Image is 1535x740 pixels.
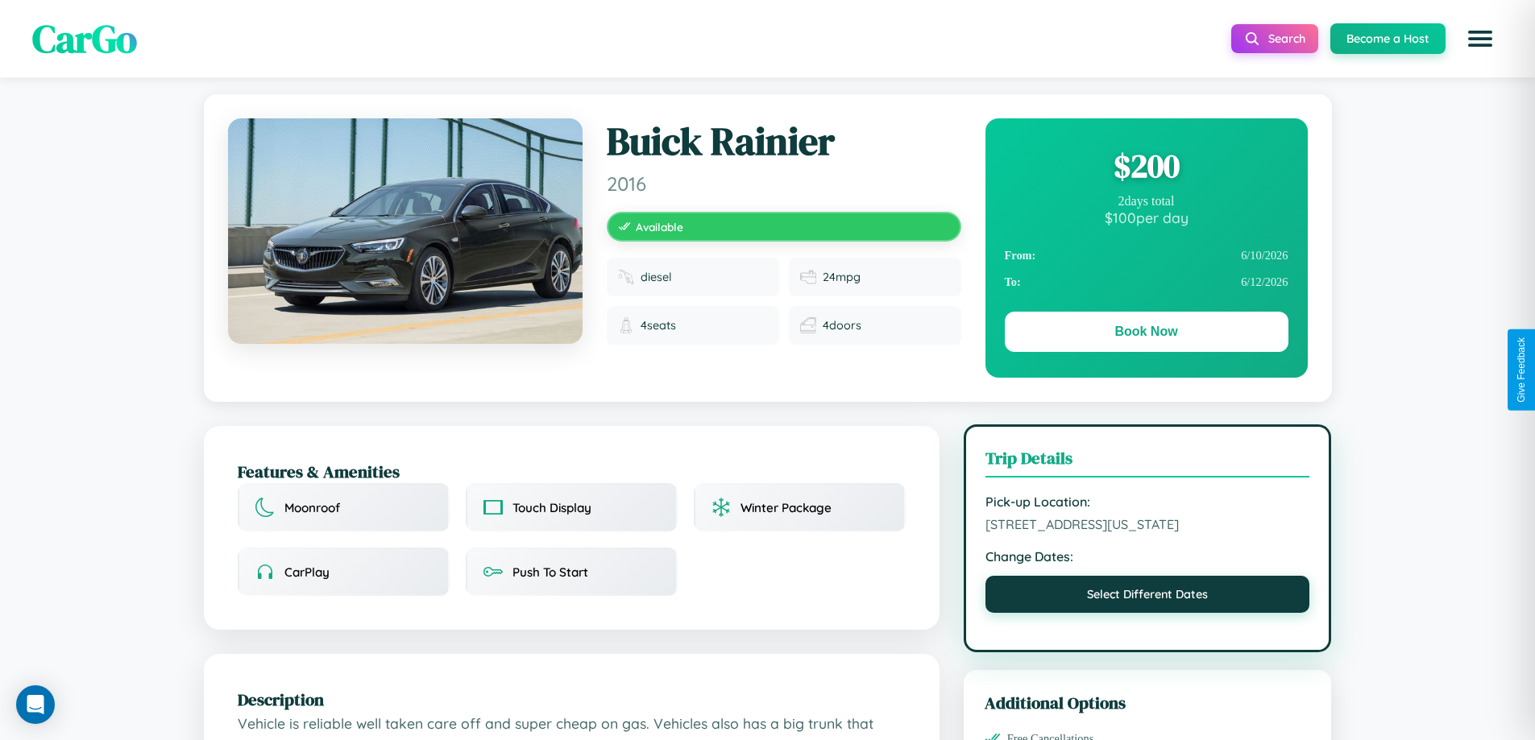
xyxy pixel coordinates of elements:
strong: From: [1005,249,1036,263]
span: Moonroof [284,500,340,515]
img: Seats [618,317,634,333]
h3: Trip Details [985,446,1310,477]
span: Available [636,220,683,234]
div: 6 / 12 / 2026 [1005,269,1288,296]
img: Fuel efficiency [800,269,816,285]
h3: Additional Options [985,691,1311,714]
button: Book Now [1005,312,1288,352]
img: Buick Rainier 2016 [228,118,583,344]
span: CarPlay [284,564,330,580]
div: $ 100 per day [1005,209,1288,226]
strong: Change Dates: [985,548,1310,564]
span: 2016 [607,172,961,196]
div: Give Feedback [1516,337,1527,403]
button: Search [1231,24,1318,53]
h2: Description [238,688,906,711]
strong: Pick-up Location: [985,494,1310,510]
span: 4 doors [823,318,861,333]
button: Become a Host [1330,23,1446,54]
img: Doors [800,317,816,333]
span: 24 mpg [823,270,861,284]
span: Touch Display [512,500,591,515]
strong: To: [1005,275,1021,289]
span: [STREET_ADDRESS][US_STATE] [985,516,1310,532]
span: 4 seats [641,318,676,333]
span: Push To Start [512,564,588,580]
span: diesel [641,270,672,284]
div: Open Intercom Messenger [16,685,55,724]
h2: Features & Amenities [238,460,906,483]
div: 2 days total [1005,194,1288,209]
button: Select Different Dates [985,576,1310,613]
div: $ 200 [1005,144,1288,188]
img: Fuel type [618,269,634,285]
span: Winter Package [741,500,832,515]
div: 6 / 10 / 2026 [1005,242,1288,269]
span: Search [1268,31,1305,46]
button: Open menu [1458,16,1503,61]
h1: Buick Rainier [607,118,961,165]
span: CarGo [32,12,137,65]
